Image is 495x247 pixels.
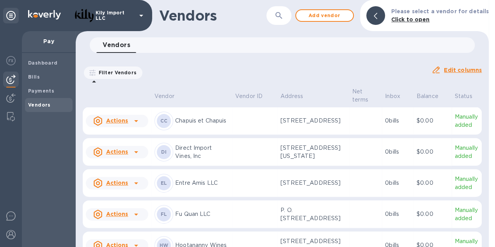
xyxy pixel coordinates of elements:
b: Please select a vendor for details [391,8,489,14]
p: Pay [28,37,69,45]
p: $0.00 [417,148,449,156]
p: Direct Import Vines, Inc [175,144,229,160]
button: Add vendor [295,9,354,22]
p: $0.00 [417,179,449,187]
p: Manually added [455,175,479,191]
u: Actions [106,117,128,124]
p: [STREET_ADDRESS] [280,117,346,125]
b: FL [161,211,167,217]
p: 0 bills [385,179,410,187]
b: Bills [28,74,40,80]
p: Manually added [455,113,479,129]
img: Logo [28,10,61,19]
div: Unpin categories [3,8,19,23]
p: Fu Quan LLC [175,210,229,218]
p: Vendor ID [235,92,263,100]
p: Entre Amis LLC [175,179,229,187]
u: Edit columns [444,67,482,73]
span: Vendors [103,40,130,51]
p: $0.00 [417,210,449,218]
p: 0 bills [385,210,410,218]
u: Actions [106,149,128,155]
p: Status [455,92,472,100]
u: Actions [106,211,128,217]
p: Vendor [154,92,174,100]
span: Balance [417,92,449,100]
p: Manually added [455,144,479,160]
span: Add vendor [302,11,347,20]
b: EL [161,180,167,186]
u: Actions [106,180,128,186]
p: Kily Import LLC [96,10,135,21]
img: Foreign exchange [6,56,16,65]
span: Vendor ID [235,92,273,100]
p: Manually added [455,206,479,222]
p: 0 bills [385,148,410,156]
p: 0 bills [385,117,410,125]
span: Address [280,92,313,100]
b: Click to open [391,16,430,23]
b: DI [161,149,167,155]
p: Chapuis et Chapuis [175,117,229,125]
p: [STREET_ADDRESS] [280,179,346,187]
b: Dashboard [28,60,58,66]
p: Net terms [352,88,369,104]
b: Vendors [28,102,51,108]
p: Inbox [385,92,400,100]
h1: Vendors [159,7,265,24]
p: Balance [417,92,438,100]
p: [STREET_ADDRESS][US_STATE] [280,144,346,160]
b: CC [160,118,168,124]
span: Inbox [385,92,410,100]
b: Payments [28,88,54,94]
p: Address [280,92,303,100]
p: $0.00 [417,117,449,125]
p: P. O. [STREET_ADDRESS] [280,206,346,222]
p: Filter Vendors [96,69,137,76]
span: Vendor [154,92,185,100]
span: Net terms [352,88,379,104]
